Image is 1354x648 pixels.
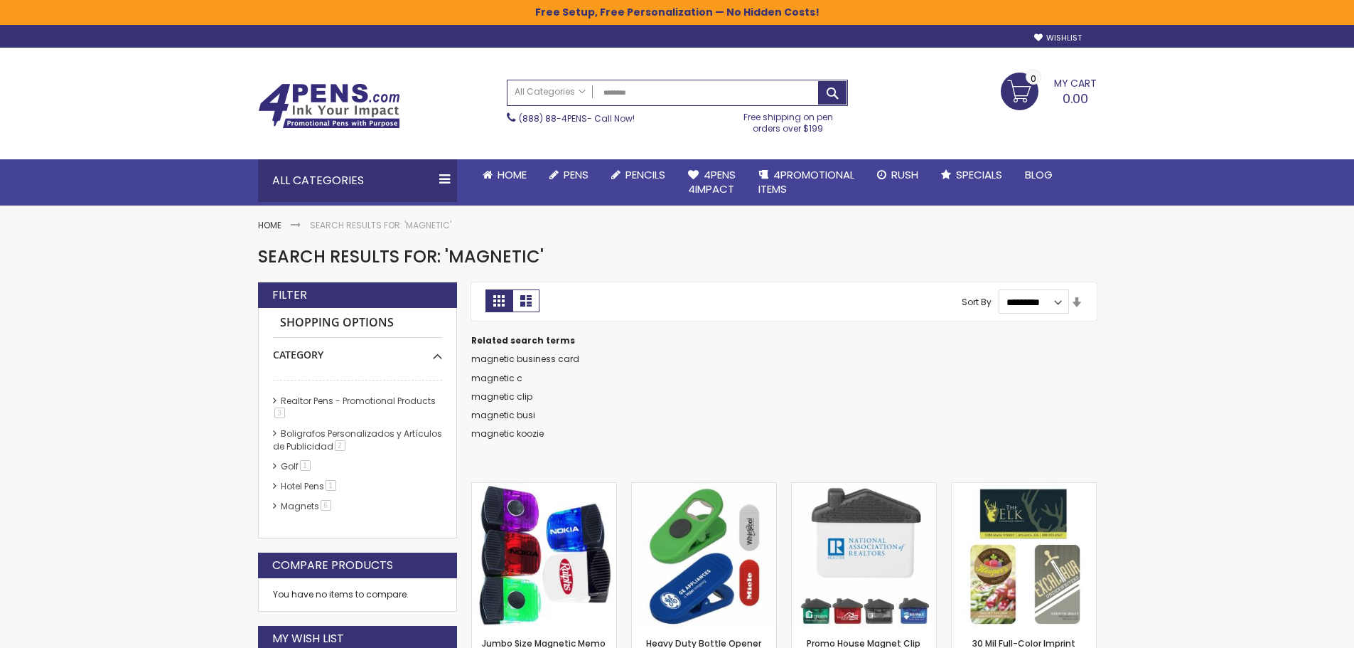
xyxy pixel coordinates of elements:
a: (888) 88-4PENS [519,112,587,124]
a: Wishlist [1034,33,1082,43]
a: Rush [866,159,930,191]
a: All Categories [507,80,593,104]
strong: Search results for: 'magnetic' [310,219,451,231]
strong: Filter [272,287,307,303]
span: 0.00 [1063,90,1088,107]
a: 4Pens4impact [677,159,747,206]
a: 30 Mil Full-Color Imprint Business Card Magnet [952,482,1096,494]
strong: Compare Products [272,558,393,573]
span: Pens [564,167,589,182]
span: - Call Now! [519,112,635,124]
a: magnetic clip [471,391,532,403]
img: Jumbo Size Magnetic Memo Clip [472,483,616,627]
a: Specials [930,159,1014,191]
span: Search results for: 'magnetic' [258,245,544,268]
span: 4PROMOTIONAL ITEMS [758,167,854,196]
span: 3 [274,408,285,418]
a: Realtor Pens - Promotional Products3 [273,395,436,420]
a: magnetic business card [471,353,579,365]
span: 1 [326,480,336,491]
a: Promo House Magnet Clip [792,482,936,494]
strong: Grid [485,290,512,312]
a: Home [258,219,281,231]
span: 0 [1031,72,1036,85]
a: Home [471,159,538,191]
span: 6 [321,500,331,511]
div: You have no items to compare. [258,578,457,612]
span: Pencils [625,167,665,182]
a: Golf1 [277,460,316,472]
a: magnetic koozie [471,427,544,440]
a: Pencils [600,159,677,191]
img: Heavy Duty Bottle Opener Magnetic Memo Clip [632,483,776,627]
a: magnetic c [471,372,522,384]
a: Heavy Duty Bottle Opener Magnetic Memo Clip [632,482,776,494]
img: 4Pens Custom Pens and Promotional Products [258,83,400,129]
a: magnetic busi [471,409,535,421]
span: 2 [335,440,345,451]
span: Home [498,167,527,182]
span: 4Pens 4impact [688,167,736,196]
a: Magnets6 [277,500,336,512]
strong: My Wish List [272,631,344,647]
strong: Shopping Options [273,308,442,339]
img: 30 Mil Full-Color Imprint Business Card Magnet [952,483,1096,627]
label: Sort By [962,296,992,308]
span: 1 [300,460,311,471]
span: Blog [1025,167,1053,182]
div: Category [273,338,442,362]
div: All Categories [258,159,457,202]
a: Hotel Pens​1 [277,480,341,492]
a: Pens [538,159,600,191]
span: Rush [891,167,918,182]
a: Boligrafos Personalizados y Artículos de Publicidad2 [273,427,442,452]
div: Free shipping on pen orders over $199 [729,106,848,134]
dt: Related search terms [471,335,1097,346]
a: 4PROMOTIONALITEMS [747,159,866,206]
a: Blog [1014,159,1064,191]
img: Promo House Magnet Clip [792,483,936,627]
a: 0.00 0 [1001,73,1097,108]
span: Specials [956,167,1002,182]
a: Jumbo Size Magnetic Memo Clip [472,482,616,494]
span: All Categories [515,86,586,97]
